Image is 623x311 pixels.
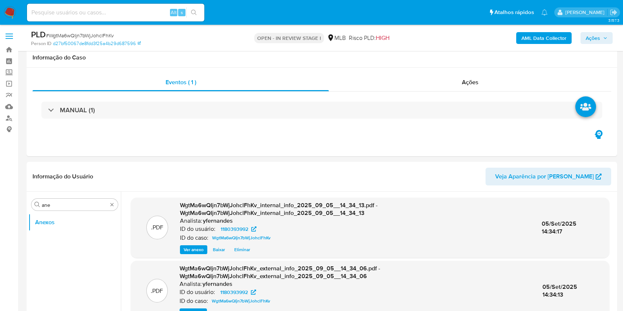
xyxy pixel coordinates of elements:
span: WgtMa6wQIjn7bWjJohclFhKv_internal_info_2025_09_05__14_34_13.pdf - WgtMa6wQIjn7bWjJohclFhKv_intern... [180,201,378,218]
span: Ações [462,78,479,86]
p: .PDF [151,287,163,295]
span: Eliminar [234,246,250,253]
span: 05/Set/2025 14:34:13 [542,283,577,299]
b: Person ID [31,40,51,47]
p: ID do usuário: [180,288,215,296]
p: Analista: [180,280,202,288]
button: AML Data Collector [516,32,572,44]
p: OPEN - IN REVIEW STAGE I [254,33,324,43]
span: WgtMa6wQIjn7bWjJohclFhKv [212,297,270,305]
p: ID do caso: [180,234,208,242]
button: Procurar [34,202,40,208]
span: s [181,9,183,16]
span: Eventos ( 1 ) [166,78,196,86]
p: .PDF [151,223,163,232]
button: Eliminar [231,245,254,254]
button: Ver anexo [180,245,207,254]
button: Apagar busca [109,202,115,208]
h1: Informação do Usuário [33,173,93,180]
a: WgtMa6wQIjn7bWjJohclFhKv [209,297,273,305]
p: Analista: [180,217,202,225]
span: Alt [171,9,177,16]
a: Sair [610,8,617,16]
a: 1180393992 [216,288,261,297]
input: Pesquise usuários ou casos... [27,8,204,17]
span: Ações [586,32,600,44]
p: ID do usuário: [180,225,215,233]
span: Ver anexo [184,246,204,253]
span: HIGH [376,34,389,42]
span: WgtMa6wQIjn7bWjJohclFhKv [212,233,270,242]
a: Notificações [541,9,548,16]
b: AML Data Collector [521,32,566,44]
span: WgtMa6wQIjn7bWjJohclFhKv_external_info_2025_09_05__14_34_06.pdf - WgtMa6wQIjn7bWjJohclFhKv_extern... [180,264,380,281]
a: WgtMa6wQIjn7bWjJohclFhKv [209,233,273,242]
h6: yfernandes [202,280,232,288]
div: MANUAL (1) [41,102,602,119]
a: d27bf50067de8fdd3f25a4b29d687596 [53,40,141,47]
h3: MANUAL (1) [60,106,95,114]
button: Baixar [209,245,229,254]
span: 05/Set/2025 14:34:17 [542,219,576,236]
button: Veja Aparência por [PERSON_NAME] [486,168,611,185]
button: Ações [581,32,613,44]
div: MLB [327,34,346,42]
button: Anexos [28,213,121,231]
h6: yfernandes [203,217,233,225]
span: Risco PLD: [349,34,389,42]
a: 1180393992 [216,225,261,233]
span: # WgtMa6wQIjn7bWjJohclFhKv [46,32,114,39]
b: PLD [31,28,46,40]
span: 1180393992 [221,225,248,233]
span: Atalhos rápidos [494,8,534,16]
h1: Informação do Caso [33,54,611,61]
span: Baixar [213,246,225,253]
span: Veja Aparência por [PERSON_NAME] [495,168,594,185]
span: 1180393992 [220,288,248,297]
input: Procurar [42,202,108,208]
p: yngrid.fernandes@mercadolivre.com [565,9,607,16]
button: search-icon [186,7,201,18]
p: ID do caso: [180,297,208,305]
